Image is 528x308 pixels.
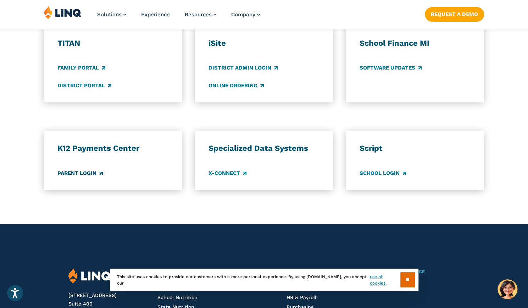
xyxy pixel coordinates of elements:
[231,11,255,18] span: Company
[208,169,246,177] a: X-Connect
[97,11,126,18] a: Solutions
[359,169,406,177] a: School Login
[185,11,212,18] span: Resources
[394,268,460,276] a: Experience
[425,6,484,21] nav: Button Navigation
[208,38,319,48] h3: iSite
[57,169,102,177] a: Parent Login
[231,11,260,18] a: Company
[359,143,471,153] h3: Script
[57,64,105,72] a: Family Portal
[359,64,421,72] a: Software Updates
[185,11,216,18] a: Resources
[68,268,111,284] img: LINQ | K‑12 Software
[110,269,418,291] div: This site uses cookies to provide our customers with a more personal experience. By using [DOMAIN...
[141,11,170,18] a: Experience
[208,82,263,89] a: Online Ordering
[57,143,168,153] h3: K12 Payments Center
[208,64,277,72] a: District Admin Login
[97,11,122,18] span: Solutions
[359,38,471,48] h3: School Finance MI
[370,274,400,286] a: use of cookies.
[208,143,319,153] h3: Specialized Data Systems
[57,38,168,48] h3: TITAN
[498,279,517,299] button: Hello, have a question? Let’s chat.
[425,7,484,21] a: Request a Demo
[57,82,111,89] a: District Portal
[97,6,260,29] nav: Primary Navigation
[44,6,82,19] img: LINQ | K‑12 Software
